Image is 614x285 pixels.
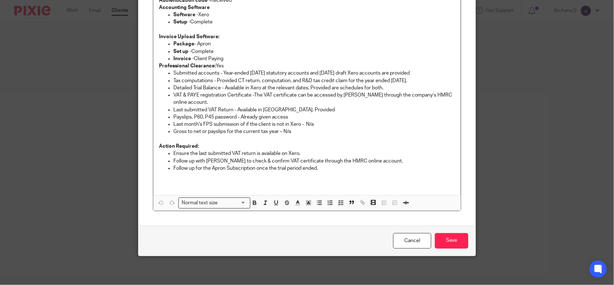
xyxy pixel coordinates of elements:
[173,121,455,128] p: Last month's FPS submission of if the client is not in Xero - N/a
[220,199,246,207] input: Search for option
[173,165,455,172] p: Follow up for the Apron Subscription once the trial period ended.
[173,41,194,46] strong: Package
[173,18,455,26] p: Complete
[173,84,455,92] p: Detailed Trial Balance - Available in Xero at the relevant dates. Provided are schedules for both.
[173,92,455,106] p: VAT & PAYE registration Certificate -The VAT certificate can be accessed by [PERSON_NAME] through...
[178,197,250,209] div: Search for option
[159,34,219,39] strong: Invoice Upload Software:
[173,12,198,17] strong: Software -
[173,11,455,18] p: Xero
[180,199,219,207] span: Normal text size
[173,56,194,61] strong: Invoice -
[173,48,455,55] p: Complete
[173,40,455,48] p: - Apron
[173,49,191,54] strong: Set up -
[173,113,455,121] p: Payslips, P60, P45 password - Already given access
[173,150,455,157] p: Ensure the last submitted VAT return is available on Xero.
[173,70,455,77] p: Submitted accounts - Year-ended [DATE] statutory accounts and [DATE] draft Xero accounts are prov...
[159,62,455,70] p: Yes
[173,128,455,135] p: Gross to net or payslips for the current tax year – N/a
[435,233,468,249] input: Save
[173,157,455,165] p: Follow up with [PERSON_NAME] to check & confirm VAT certificate through the HMRC online account.
[173,106,455,113] p: Last submitted VAT Return - Available in [GEOGRAPHIC_DATA]. Provided
[159,5,210,10] strong: Accounting Software
[159,63,216,68] strong: Professional Clearance:
[173,19,190,25] strong: Setup -
[159,144,199,149] strong: Action Required:
[173,55,455,62] p: Client Paying
[393,233,431,249] a: Cancel
[173,77,455,84] p: Tax computations - Provided CT return, computation, and R&D tax credit claim for the year ended [...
